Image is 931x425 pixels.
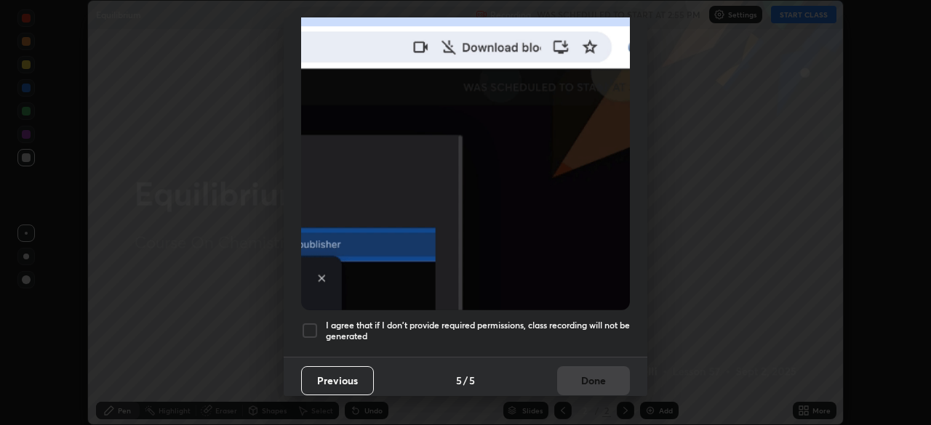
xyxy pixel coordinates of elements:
[456,373,462,388] h4: 5
[469,373,475,388] h4: 5
[326,320,630,342] h5: I agree that if I don't provide required permissions, class recording will not be generated
[463,373,468,388] h4: /
[301,366,374,395] button: Previous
